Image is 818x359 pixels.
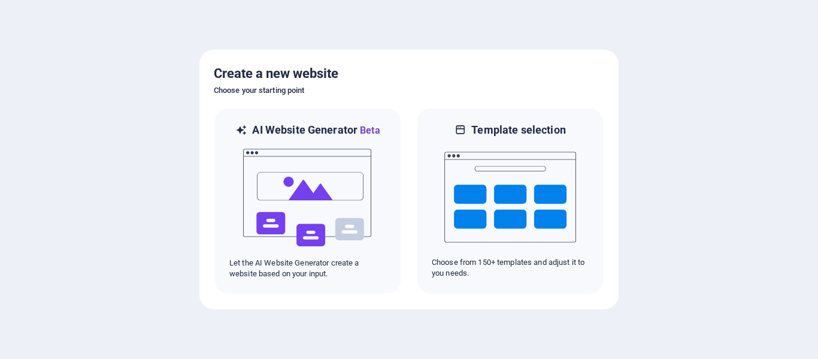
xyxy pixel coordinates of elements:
[416,107,604,295] div: Template selectionChoose from 150+ templates and adjust it to you needs.
[214,83,604,98] h6: Choose your starting point
[471,123,565,137] h6: Template selection
[242,138,374,258] img: ai
[252,123,380,138] h6: AI Website Generator
[214,107,402,295] div: AI Website GeneratorBetaaiLet the AI Website Generator create a website based on your input.
[229,258,386,279] p: Let the AI Website Generator create a website based on your input.
[432,257,589,279] p: Choose from 150+ templates and adjust it to you needs.
[358,125,380,136] span: Beta
[214,64,604,83] h5: Create a new website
